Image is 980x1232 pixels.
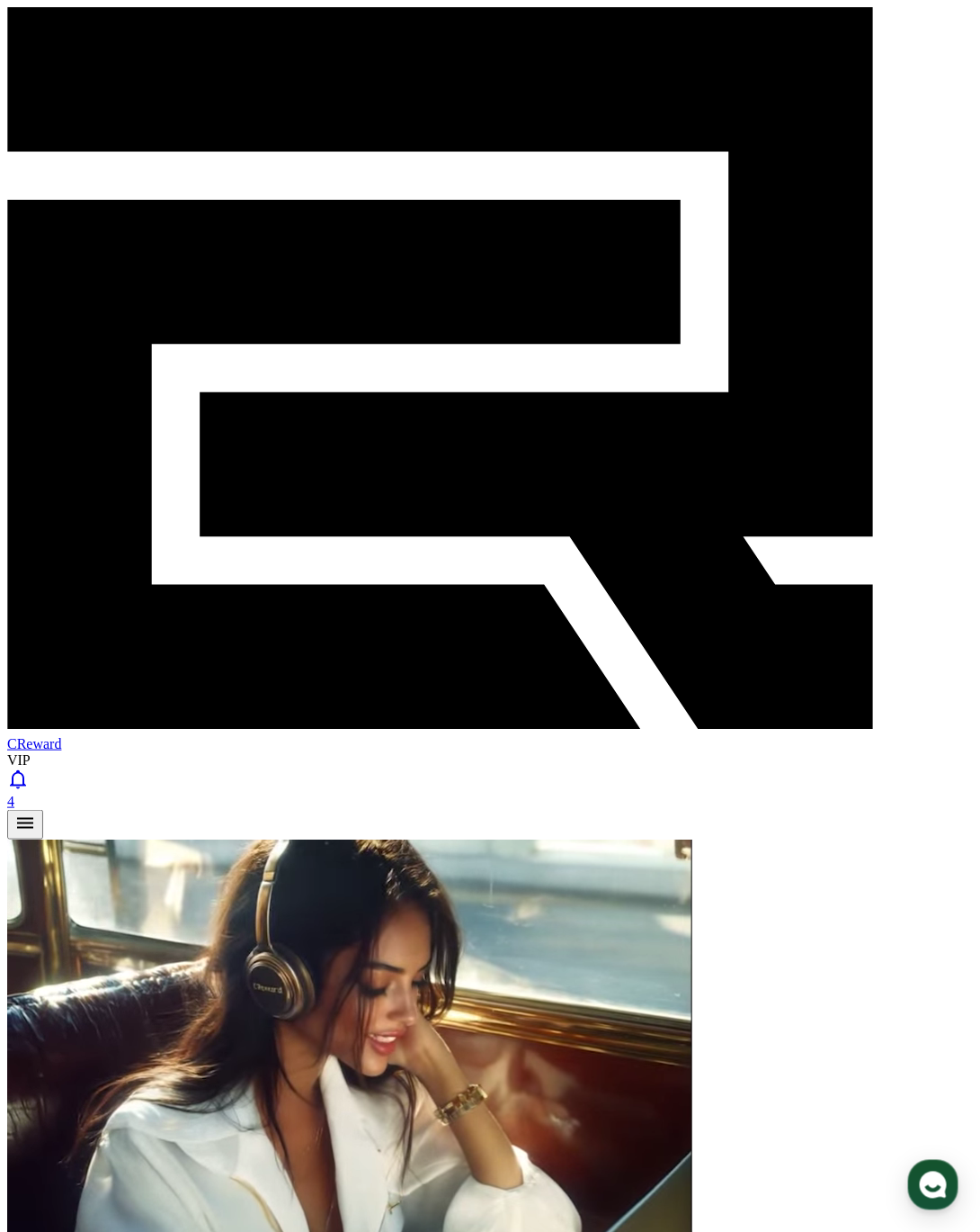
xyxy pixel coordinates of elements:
[7,794,973,810] div: 4
[278,598,299,612] span: 설정
[5,571,119,616] a: 홈
[119,571,232,616] a: 대화
[7,720,973,751] a: CReward
[7,752,973,769] div: VIP
[7,736,61,751] span: CReward
[232,571,345,616] a: 설정
[165,598,186,613] span: 대화
[57,598,67,612] span: 홈
[7,769,973,810] a: 4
